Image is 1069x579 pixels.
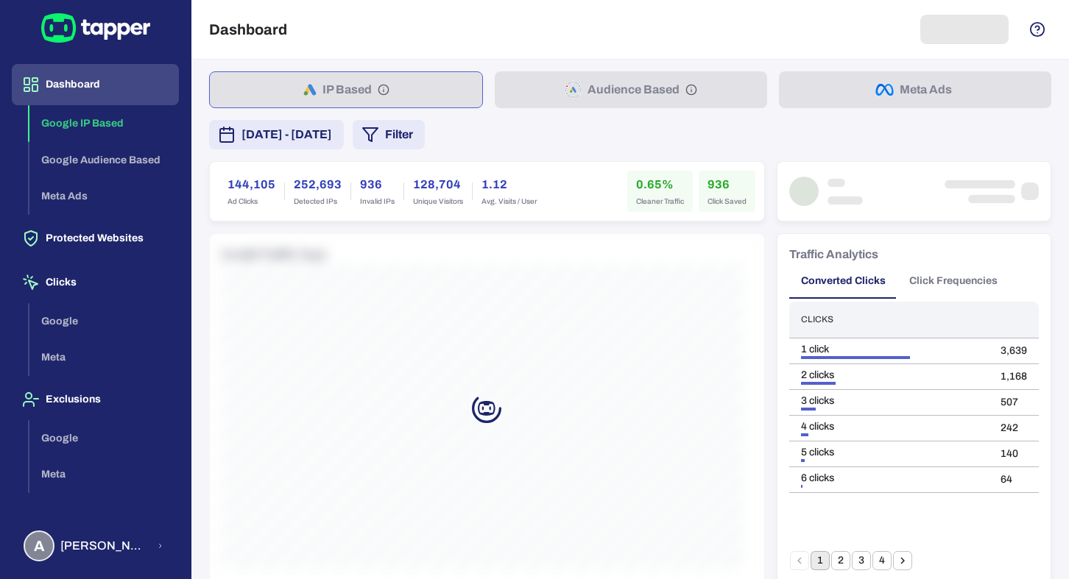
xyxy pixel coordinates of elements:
[989,338,1039,363] td: 3,639
[708,196,747,207] span: Click Saved
[12,218,179,259] button: Protected Websites
[481,176,537,193] h6: 1.12
[708,176,747,193] h6: 936
[294,196,342,207] span: Detected IPs
[989,363,1039,389] td: 1,168
[294,176,342,193] h6: 252,693
[209,21,287,38] h5: Dashboard
[60,539,148,553] span: [PERSON_NAME] [PERSON_NAME] Koutsogianni
[12,262,179,303] button: Clicks
[360,176,395,193] h6: 936
[12,77,179,90] a: Dashboard
[989,441,1039,466] td: 140
[12,379,179,420] button: Exclusions
[801,394,977,408] div: 3 clicks
[360,196,395,207] span: Invalid IPs
[989,415,1039,441] td: 242
[241,126,332,143] span: [DATE] - [DATE]
[811,551,830,570] button: page 1
[989,466,1039,492] td: 64
[12,392,179,405] a: Exclusions
[413,196,463,207] span: Unique Visitors
[801,420,977,433] div: 4 clicks
[897,263,1009,299] button: Click Frequencies
[801,369,977,382] div: 2 clicks
[24,530,54,561] div: A
[636,176,684,193] h6: 0.65%
[801,446,977,459] div: 5 clicks
[353,120,425,149] button: Filter
[209,120,344,149] button: [DATE] - [DATE]
[789,302,989,338] th: Clicks
[789,551,913,570] nav: pagination navigation
[989,389,1039,415] td: 507
[413,176,463,193] h6: 128,704
[12,275,179,288] a: Clicks
[872,551,892,570] button: Go to page 4
[789,263,897,299] button: Converted Clicks
[801,343,977,356] div: 1 click
[227,196,275,207] span: Ad Clicks
[801,472,977,485] div: 6 clicks
[12,525,179,567] button: A[PERSON_NAME] [PERSON_NAME] Koutsogianni
[227,176,275,193] h6: 144,105
[789,246,878,263] h6: Traffic Analytics
[893,551,912,570] button: Go to next page
[12,231,179,244] a: Protected Websites
[481,196,537,207] span: Avg. Visits / User
[636,196,684,207] span: Cleaner Traffic
[831,551,850,570] button: Go to page 2
[12,64,179,105] button: Dashboard
[852,551,871,570] button: Go to page 3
